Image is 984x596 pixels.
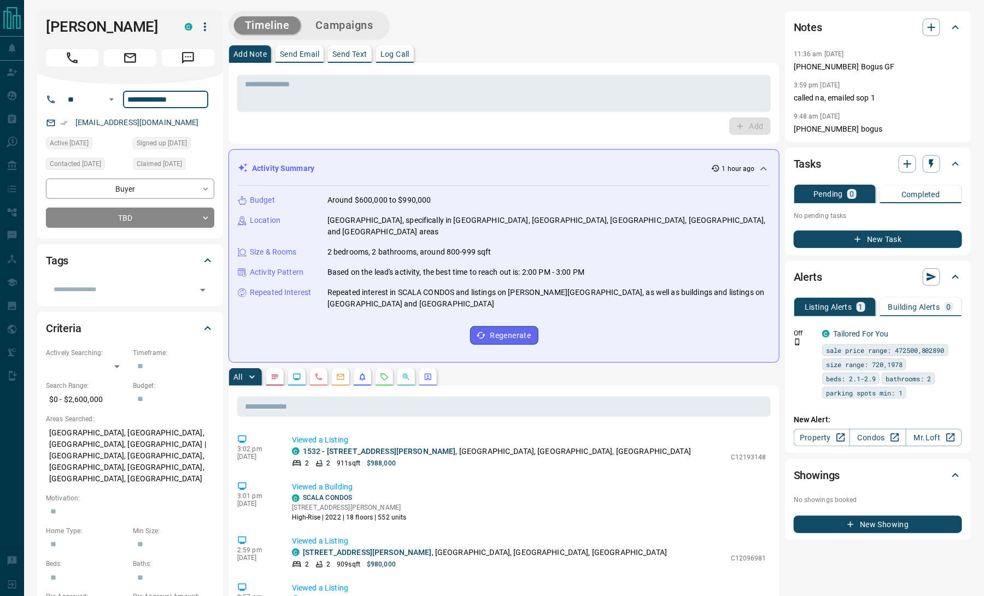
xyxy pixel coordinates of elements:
[794,151,962,177] div: Tasks
[46,381,127,391] p: Search Range:
[292,434,766,446] p: Viewed a Listing
[402,373,411,381] svg: Opportunities
[859,303,863,311] p: 1
[133,158,214,173] div: Sat Mar 04 2023
[794,208,962,224] p: No pending tasks
[332,50,367,58] p: Send Text
[46,49,98,67] span: Call
[822,330,830,338] div: condos.ca
[195,282,210,298] button: Open
[722,164,755,174] p: 1 hour ago
[271,373,279,381] svg: Notes
[46,348,127,358] p: Actively Searching:
[327,246,491,258] p: 2 bedrooms, 2 bathrooms, around 800-999 sqft
[826,345,945,356] span: sale price range: 472500,802890
[327,194,431,206] p: Around $600,000 to $990,000
[137,158,182,169] span: Claimed [DATE]
[46,247,214,274] div: Tags
[794,467,840,484] h2: Showings
[303,446,691,457] p: , [GEOGRAPHIC_DATA], [GEOGRAPHIC_DATA], [GEOGRAPHIC_DATA]
[233,373,242,381] p: All
[46,208,214,228] div: TBD
[46,18,168,36] h1: [PERSON_NAME]
[794,123,962,135] p: [PHONE_NUMBER] bogus
[238,158,770,179] div: Activity Summary1 hour ago
[888,303,940,311] p: Building Alerts
[794,155,821,173] h2: Tasks
[305,559,309,569] p: 2
[237,453,276,461] p: [DATE]
[794,81,840,89] p: 3:59 pm [DATE]
[137,138,187,149] span: Signed up [DATE]
[794,495,962,505] p: No showings booked
[237,554,276,562] p: [DATE]
[303,548,432,557] a: [STREET_ADDRESS][PERSON_NAME]
[250,246,297,258] p: Size & Rooms
[424,373,432,381] svg: Agent Actions
[46,320,81,337] h2: Criteria
[46,158,127,173] div: Wed Mar 08 2023
[185,23,192,31] div: condos.ca
[826,387,903,398] span: parking spots min: 1
[292,503,407,512] p: [STREET_ADDRESS][PERSON_NAME]
[303,494,352,501] a: SCALA CONDOS
[292,535,766,547] p: Viewed a Listing
[794,231,962,248] button: New Task
[234,16,301,34] button: Timeline
[303,547,667,558] p: , [GEOGRAPHIC_DATA], [GEOGRAPHIC_DATA], [GEOGRAPHIC_DATA]
[794,19,822,36] h2: Notes
[794,516,962,533] button: New Showing
[252,163,314,174] p: Activity Summary
[794,414,962,426] p: New Alert:
[327,287,770,310] p: Repeated interest in SCALA CONDOS and listings on [PERSON_NAME][GEOGRAPHIC_DATA], as well as buil...
[50,158,101,169] span: Contacted [DATE]
[794,268,822,286] h2: Alerts
[133,381,214,391] p: Budget:
[162,49,214,67] span: Message
[794,14,962,40] div: Notes
[46,559,127,569] p: Beds:
[327,267,584,278] p: Based on the lead's activity, the best time to reach out is: 2:00 PM - 3:00 PM
[794,50,844,58] p: 11:36 am [DATE]
[305,458,309,468] p: 2
[46,414,214,424] p: Areas Searched:
[46,252,68,269] h2: Tags
[250,215,280,226] p: Location
[337,458,360,468] p: 911 sqft
[813,190,843,198] p: Pending
[292,481,766,493] p: Viewed a Building
[46,137,127,152] div: Tue Jun 17 2025
[826,373,876,384] span: beds: 2.1-2.9
[292,582,766,594] p: Viewed a Listing
[314,373,323,381] svg: Calls
[850,190,854,198] p: 0
[280,50,319,58] p: Send Email
[50,138,89,149] span: Active [DATE]
[794,462,962,488] div: Showings
[292,548,300,556] div: condos.ca
[46,179,214,199] div: Buyer
[358,373,367,381] svg: Listing Alerts
[46,526,127,536] p: Home Type:
[305,16,384,34] button: Campaigns
[470,326,538,345] button: Regenerate
[794,429,850,446] a: Property
[46,424,214,488] p: [GEOGRAPHIC_DATA], [GEOGRAPHIC_DATA], [GEOGRAPHIC_DATA], [GEOGRAPHIC_DATA] | [GEOGRAPHIC_DATA], [...
[367,559,396,569] p: $980,000
[60,119,68,127] svg: Email Verified
[292,494,300,502] div: condos.ca
[906,429,962,446] a: Mr.Loft
[794,61,962,73] p: [PHONE_NUMBER] Bogus GF
[336,373,345,381] svg: Emails
[133,348,214,358] p: Timeframe:
[794,328,816,338] p: Off
[303,447,456,456] a: 1532 - [STREET_ADDRESS][PERSON_NAME]
[237,492,276,500] p: 3:01 pm
[327,215,770,238] p: [GEOGRAPHIC_DATA], specifically in [GEOGRAPHIC_DATA], [GEOGRAPHIC_DATA], [GEOGRAPHIC_DATA], [GEOG...
[250,287,311,298] p: Repeated Interest
[133,526,214,536] p: Min Size:
[833,329,889,338] a: Tailored For You
[794,92,962,104] p: called na, emailed sop 1
[731,553,766,563] p: C12096981
[250,267,303,278] p: Activity Pattern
